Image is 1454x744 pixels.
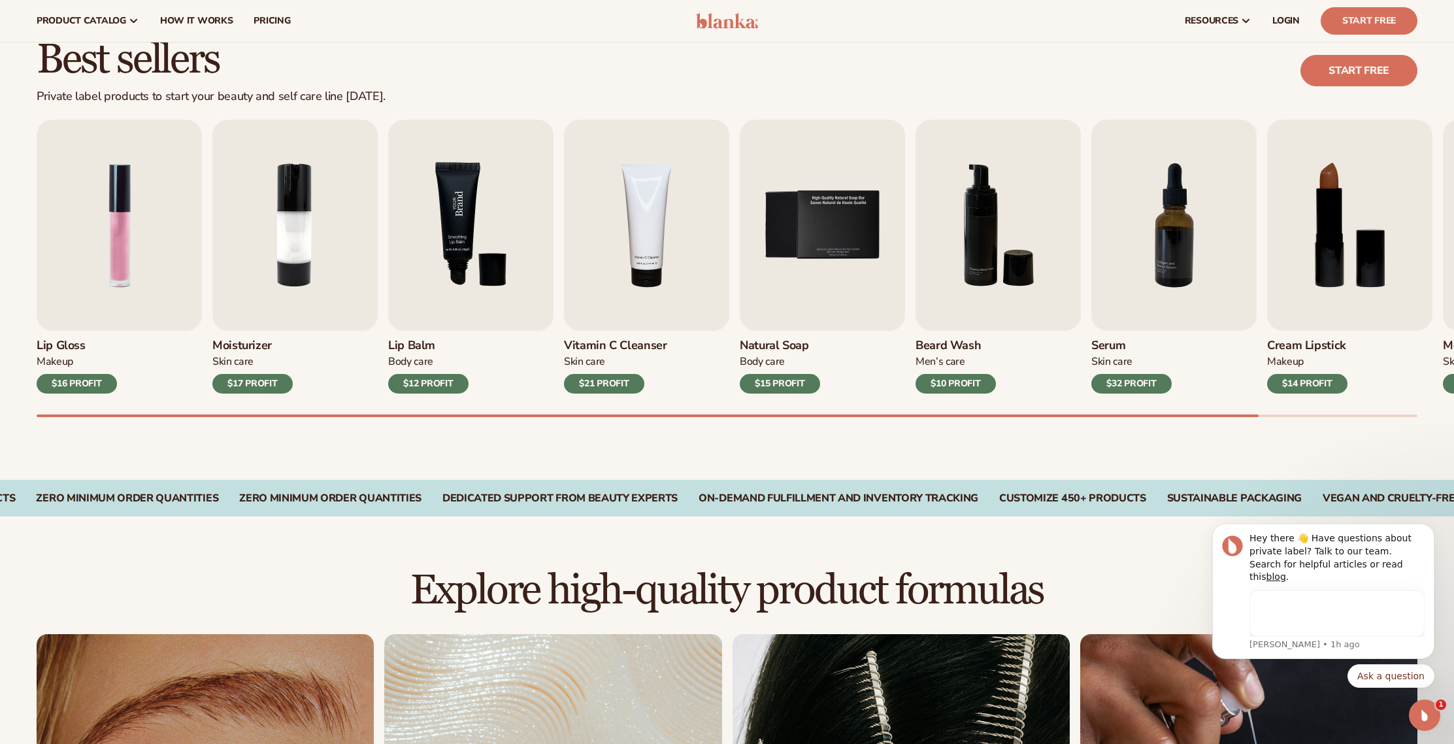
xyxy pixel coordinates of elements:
h3: Beard Wash [916,339,996,353]
div: Makeup [1267,355,1347,369]
div: Skin Care [564,355,667,369]
h3: Serum [1091,339,1172,353]
span: pricing [254,16,290,26]
span: LOGIN [1272,16,1300,26]
a: 2 / 9 [212,120,378,394]
a: Start Free [1321,7,1417,35]
div: Body Care [740,355,820,369]
h3: Lip Gloss [37,339,117,353]
span: product catalog [37,16,126,26]
iframe: Intercom notifications message [1193,517,1454,709]
a: 6 / 9 [916,120,1081,394]
div: Zero Minimum Order QuantitieS [239,492,421,505]
div: Men’s Care [916,355,996,369]
div: $12 PROFIT [388,374,469,394]
div: SUSTAINABLE PACKAGING [1167,492,1302,505]
img: Shopify Image 4 [388,120,554,331]
div: $15 PROFIT [740,374,820,394]
div: Skin Care [212,355,293,369]
h2: Best sellers [37,38,386,82]
iframe: Intercom live chat [1409,700,1440,731]
div: Private label products to start your beauty and self care line [DATE]. [37,90,386,104]
div: $17 PROFIT [212,374,293,394]
div: $21 PROFIT [564,374,644,394]
h3: Moisturizer [212,339,293,353]
div: Skin Care [1091,355,1172,369]
div: $14 PROFIT [1267,374,1347,394]
div: Body Care [388,355,469,369]
h3: Cream Lipstick [1267,339,1347,353]
h3: Natural Soap [740,339,820,353]
div: CUSTOMIZE 450+ PRODUCTS [999,492,1146,505]
span: resources [1185,16,1238,26]
a: 8 / 9 [1267,120,1432,394]
span: 1 [1436,700,1446,710]
div: Dedicated Support From Beauty Experts [442,492,678,505]
div: On-Demand Fulfillment and Inventory Tracking [699,492,978,505]
a: 4 / 9 [564,120,729,394]
a: 1 / 9 [37,120,202,394]
div: Zero Minimum Order QuantitieS [36,492,218,505]
span: How It Works [160,16,233,26]
a: 5 / 9 [740,120,905,394]
h2: Explore high-quality product formulas [37,569,1417,613]
div: $10 PROFIT [916,374,996,394]
div: Makeup [37,355,117,369]
a: Start free [1300,55,1417,86]
a: 3 / 9 [388,120,554,394]
h3: Lip Balm [388,339,469,353]
a: 7 / 9 [1091,120,1257,394]
img: logo [696,13,758,29]
div: $32 PROFIT [1091,374,1172,394]
div: $16 PROFIT [37,374,117,394]
h3: Vitamin C Cleanser [564,339,667,353]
